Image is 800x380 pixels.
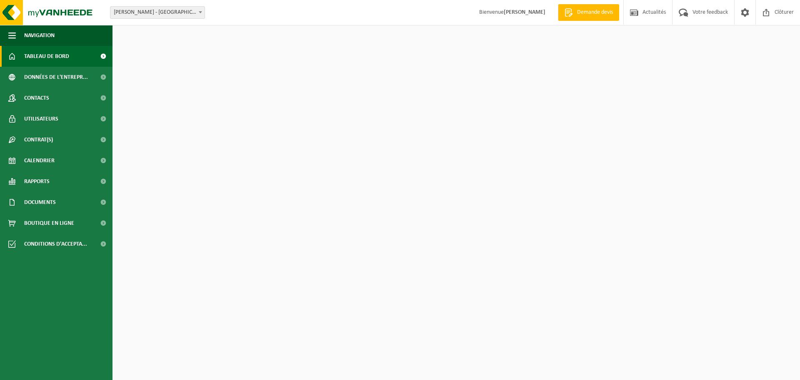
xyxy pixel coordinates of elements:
a: Demande devis [558,4,619,21]
span: OOST NICOLAS - PONT-À-CELLES [110,6,205,19]
span: Données de l'entrepr... [24,67,88,88]
span: Contrat(s) [24,129,53,150]
span: Tableau de bord [24,46,69,67]
span: Documents [24,192,56,213]
span: Demande devis [575,8,615,17]
span: Utilisateurs [24,108,58,129]
span: Conditions d'accepta... [24,234,87,254]
span: Rapports [24,171,50,192]
strong: [PERSON_NAME] [504,9,545,15]
span: OOST NICOLAS - PONT-À-CELLES [110,7,205,18]
span: Contacts [24,88,49,108]
span: Navigation [24,25,55,46]
span: Calendrier [24,150,55,171]
span: Boutique en ligne [24,213,74,234]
